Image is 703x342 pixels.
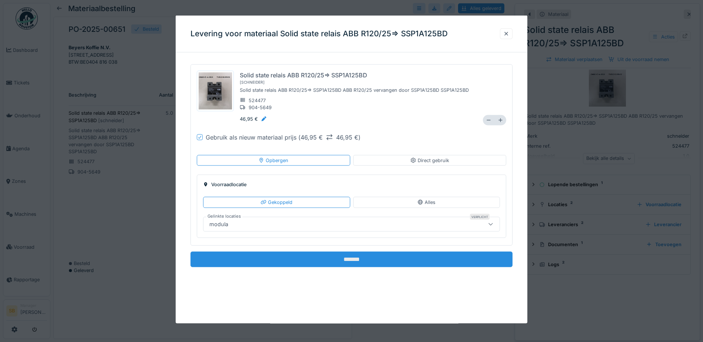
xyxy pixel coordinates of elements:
div: 904-5649 [240,104,272,111]
div: Gebruik als nieuw materiaal prijs ( ) [206,133,361,142]
img: vzq7t2ofkw9oubdg2umtslucqu57 [199,73,232,110]
div: Solid state relais ABB R120/25=> SSP1A125BD [240,71,367,80]
div: 524477 [240,97,272,104]
div: Opbergen [258,157,288,164]
div: modula [206,220,231,228]
div: Direct gebruik [410,157,449,164]
div: [ schneider ] [240,80,265,85]
div: Verplicht [470,214,490,219]
label: Gelinkte locaties [206,213,242,219]
div: Alles [417,199,435,206]
div: Gekoppeld [261,199,292,206]
h3: Levering voor materiaal Solid state relais ABB R120/25=> SSP1A125BD [190,29,448,38]
div: Voorraadlocatie [203,181,500,188]
div: 46,95 € [240,115,267,122]
div: 46,95 € 46,95 € [301,133,358,142]
div: Solid state relais ABB R120/25=> SSP1A125BD ABB R120/25 vervangen door SSP1A125BD SSP1A125BD [240,85,477,95]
